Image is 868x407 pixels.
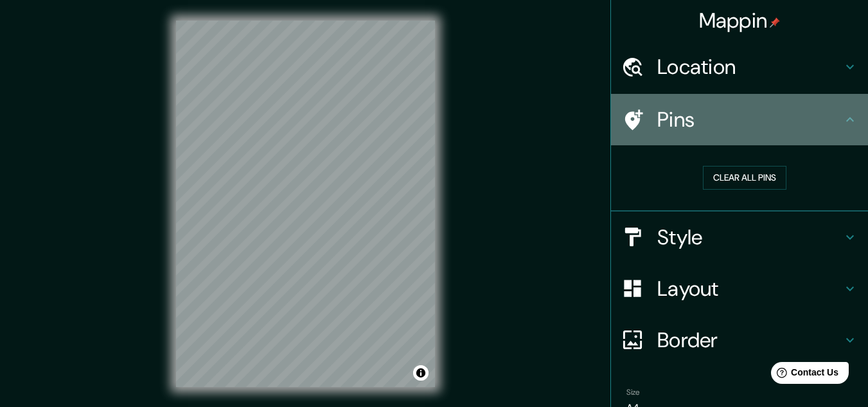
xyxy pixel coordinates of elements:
label: Size [626,386,640,397]
h4: Layout [657,276,842,302]
img: pin-icon.png [770,17,780,28]
iframe: Help widget launcher [754,357,854,393]
h4: Border [657,327,842,353]
button: Toggle attribution [413,365,429,381]
h4: Mappin [699,8,781,33]
div: Pins [611,94,868,145]
h4: Style [657,224,842,250]
h4: Location [657,54,842,80]
button: Clear all pins [703,166,786,190]
div: Location [611,41,868,93]
div: Border [611,314,868,366]
div: Layout [611,263,868,314]
canvas: Map [176,21,435,387]
div: Style [611,212,868,263]
h4: Pins [657,107,842,132]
